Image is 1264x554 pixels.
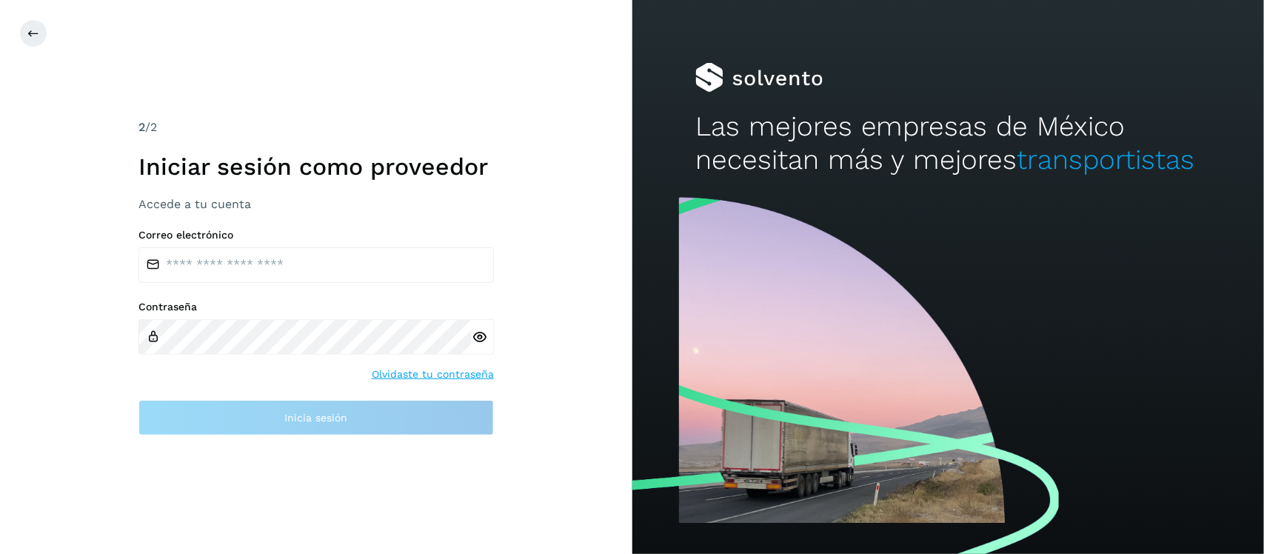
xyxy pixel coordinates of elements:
[138,301,494,313] label: Contraseña
[1017,144,1195,176] span: transportistas
[138,229,494,241] label: Correo electrónico
[138,120,145,134] span: 2
[138,119,494,136] div: /2
[284,413,347,423] span: Inicia sesión
[138,197,494,211] h3: Accede a tu cuenta
[138,153,494,181] h1: Iniciar sesión como proveedor
[695,110,1201,176] h2: Las mejores empresas de México necesitan más y mejores
[372,367,494,382] a: Olvidaste tu contraseña
[138,400,494,435] button: Inicia sesión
